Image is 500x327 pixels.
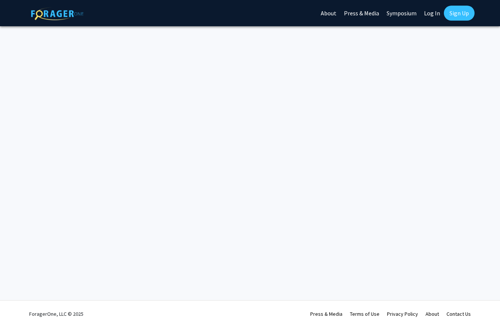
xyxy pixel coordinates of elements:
[387,311,418,317] a: Privacy Policy
[426,311,439,317] a: About
[444,6,475,21] a: Sign Up
[350,311,379,317] a: Terms of Use
[29,301,83,327] div: ForagerOne, LLC © 2025
[310,311,342,317] a: Press & Media
[446,311,471,317] a: Contact Us
[31,7,83,20] img: ForagerOne Logo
